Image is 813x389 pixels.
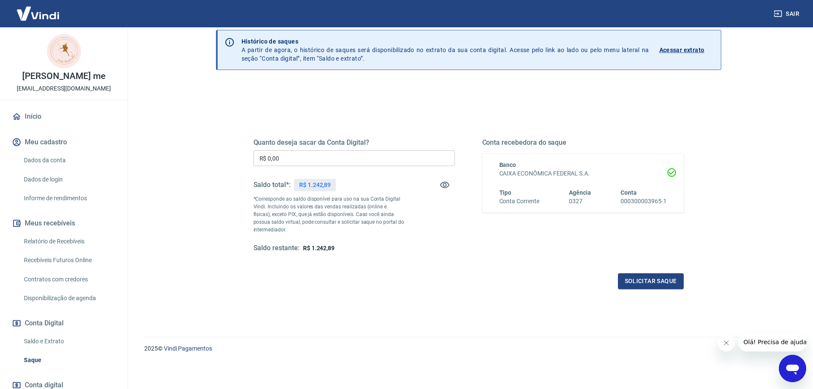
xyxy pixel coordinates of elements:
[659,46,705,54] p: Acessar extrato
[621,189,637,196] span: Conta
[20,333,117,350] a: Saldo e Extrato
[20,252,117,269] a: Recebíveis Futuros Online
[10,214,117,233] button: Meus recebíveis
[20,171,117,188] a: Dados de login
[10,0,66,26] img: Vindi
[20,233,117,250] a: Relatório de Recebíveis
[242,37,649,63] p: A partir de agora, o histórico de saques será disponibilizado no extrato da sua conta digital. Ac...
[779,355,806,382] iframe: Botão para abrir a janela de mensagens
[17,84,111,93] p: [EMAIL_ADDRESS][DOMAIN_NAME]
[20,152,117,169] a: Dados da conta
[254,195,405,234] p: *Corresponde ao saldo disponível para uso na sua Conta Digital Vindi. Incluindo os valores das ve...
[569,197,591,206] h6: 0327
[10,107,117,126] a: Início
[254,244,300,253] h5: Saldo restante:
[299,181,331,190] p: R$ 1.242,89
[659,37,714,63] a: Acessar extrato
[144,344,793,353] p: 2025 ©
[5,6,72,13] span: Olá! Precisa de ajuda?
[254,138,455,147] h5: Quanto deseja sacar da Conta Digital?
[499,197,539,206] h6: Conta Corrente
[10,133,117,152] button: Meu cadastro
[499,169,667,178] h6: CAIXA ECONÔMICA FEDERAL S.A.
[621,197,666,206] h6: 000300003965-1
[569,189,591,196] span: Agência
[499,189,512,196] span: Tipo
[618,273,684,289] button: Solicitar saque
[303,245,335,252] span: R$ 1.242,89
[22,72,105,81] p: [PERSON_NAME] me
[718,334,735,351] iframe: Fechar mensagem
[738,333,806,351] iframe: Mensagem da empresa
[20,351,117,369] a: Saque
[164,345,212,352] a: Vindi Pagamentos
[772,6,803,22] button: Sair
[499,161,516,168] span: Banco
[10,314,117,333] button: Conta Digital
[20,271,117,288] a: Contratos com credores
[242,37,649,46] p: Histórico de saques
[254,181,291,189] h5: Saldo total*:
[482,138,684,147] h5: Conta recebedora do saque
[20,190,117,207] a: Informe de rendimentos
[20,290,117,307] a: Disponibilização de agenda
[47,34,81,68] img: 3c9589af-e2a2-4b8f-828c-a102cd623b68.jpeg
